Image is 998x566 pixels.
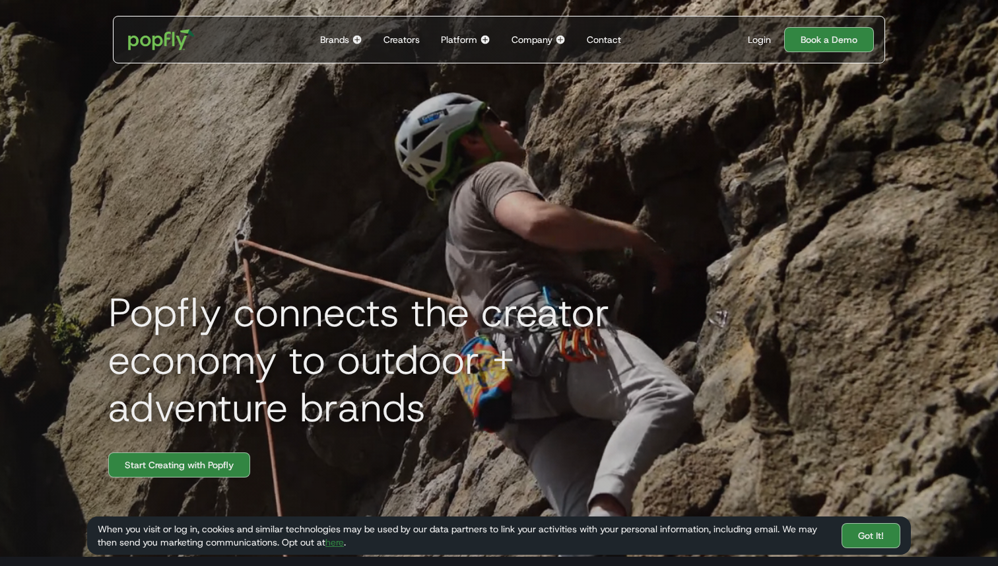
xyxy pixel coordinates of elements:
[842,523,900,548] a: Got It!
[325,536,344,548] a: here
[587,33,621,46] div: Contact
[320,33,349,46] div: Brands
[512,33,552,46] div: Company
[108,452,250,478] a: Start Creating with Popfly
[98,522,831,549] div: When you visit or log in, cookies and similar technologies may be used by our data partners to li...
[582,17,626,63] a: Contact
[743,33,776,46] a: Login
[98,289,692,431] h1: Popfly connects the creator economy to outdoor + adventure brands
[119,20,204,59] a: home
[441,33,477,46] div: Platform
[748,33,771,46] div: Login
[383,33,420,46] div: Creators
[378,17,425,63] a: Creators
[784,27,874,52] a: Book a Demo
